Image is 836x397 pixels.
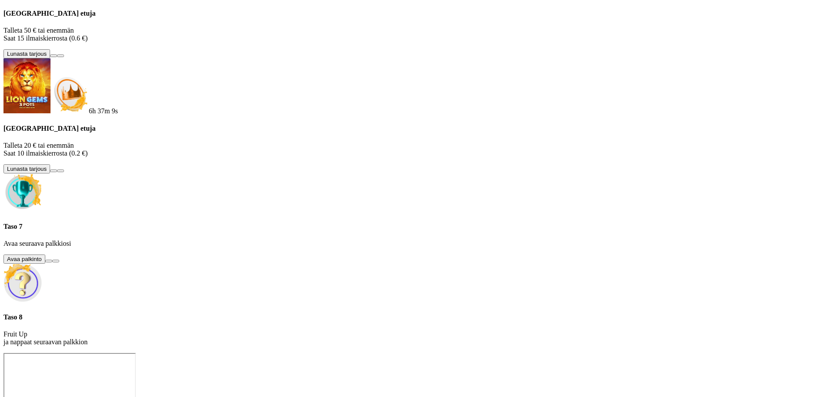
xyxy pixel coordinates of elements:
[7,51,47,57] span: Lunasta tarjous
[51,75,89,113] img: Deposit bonus icon
[3,240,833,248] p: Avaa seuraava palkkiosi
[3,330,833,346] p: Fruit Up ja nappaat seuraavan palkkion
[52,260,59,262] button: info
[3,27,833,42] p: Talleta 50 € tai enemmän Saat 15 ilmaiskierrosta (0.6 €)
[57,170,64,172] button: info
[3,49,50,58] button: Lunasta tarjous
[3,142,833,157] p: Talleta 20 € tai enemmän Saat 10 ilmaiskierrosta (0.2 €)
[3,58,51,113] img: Lion Gems 3 Pots: Hold and Win
[89,107,118,115] span: countdown
[3,254,45,264] button: Avaa palkinto
[3,313,833,321] h4: Taso 8
[3,125,833,132] h4: [GEOGRAPHIC_DATA] etuja
[7,166,47,172] span: Lunasta tarjous
[7,256,42,262] span: Avaa palkinto
[3,10,833,17] h4: [GEOGRAPHIC_DATA] etuja
[3,264,42,302] img: Unlock reward icon
[3,173,42,212] img: Unclaimed level icon
[3,223,833,231] h4: Taso 7
[57,54,64,57] button: info
[3,164,50,173] button: Lunasta tarjous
